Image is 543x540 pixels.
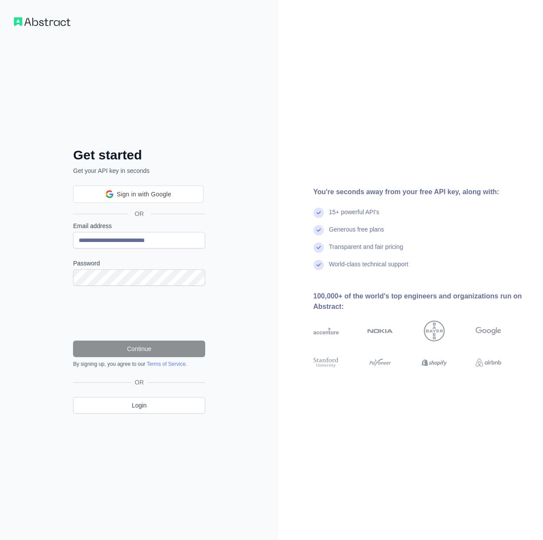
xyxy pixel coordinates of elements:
[367,356,393,369] img: payoneer
[422,356,447,369] img: shopify
[73,166,205,175] p: Get your API key in seconds
[313,242,324,253] img: check mark
[313,356,339,369] img: stanford university
[73,361,205,368] div: By signing up, you agree to our .
[131,378,147,387] span: OR
[73,186,203,203] div: Sign in with Google
[367,321,393,341] img: nokia
[73,147,205,163] h2: Get started
[73,296,205,330] iframe: reCAPTCHA
[476,321,501,341] img: google
[313,225,324,235] img: check mark
[128,209,151,218] span: OR
[313,208,324,218] img: check mark
[73,259,205,268] label: Password
[424,321,445,341] img: bayer
[313,321,339,341] img: accenture
[117,190,171,199] span: Sign in with Google
[313,260,324,270] img: check mark
[147,361,185,367] a: Terms of Service
[313,187,530,197] div: You're seconds away from your free API key, along with:
[73,397,205,414] a: Login
[329,242,403,260] div: Transparent and fair pricing
[329,260,409,277] div: World-class technical support
[329,225,384,242] div: Generous free plans
[313,291,530,312] div: 100,000+ of the world's top engineers and organizations run on Abstract:
[73,222,205,230] label: Email address
[14,17,70,26] img: Workflow
[329,208,380,225] div: 15+ powerful API's
[73,341,205,357] button: Continue
[476,356,501,369] img: airbnb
